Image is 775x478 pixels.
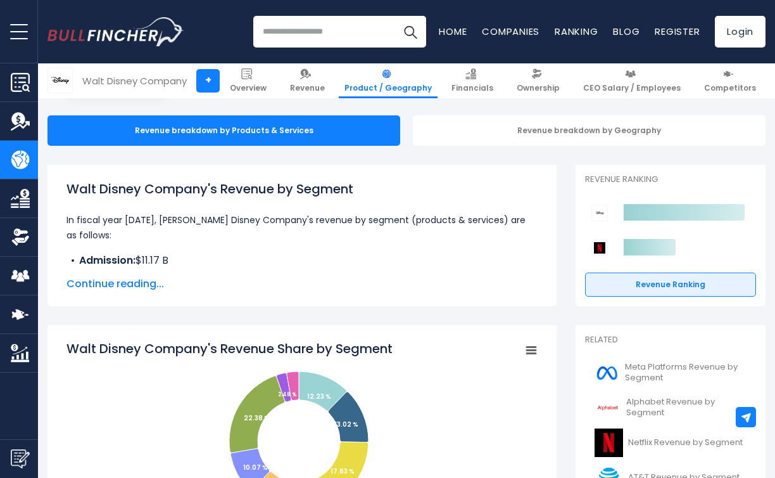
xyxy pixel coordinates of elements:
a: Ranking [555,25,598,38]
a: Competitors [698,63,762,98]
span: Ownership [517,83,560,93]
a: Netflix Revenue by Segment [585,425,756,460]
span: Alphabet Revenue by Segment [626,397,748,418]
span: Meta Platforms Revenue by Segment [625,362,748,384]
a: Login [715,16,766,48]
a: Go to homepage [47,17,184,46]
tspan: 17.63 % [331,467,355,476]
a: Home [439,25,467,38]
span: Continue reading... [66,276,538,292]
span: Competitors [704,83,756,93]
span: CEO Salary / Employees [583,83,681,93]
a: Register [655,25,700,38]
span: Product / Geography [344,83,432,93]
a: Product / Geography [339,63,438,98]
img: NFLX logo [593,429,624,457]
div: Walt Disney Company [82,74,187,88]
img: Ownership [11,228,30,247]
li: $11.17 B [66,253,538,268]
a: + [196,69,220,93]
tspan: Walt Disney Company's Revenue Share by Segment [66,340,393,358]
div: Revenue breakdown by Geography [413,115,766,146]
tspan: 2.48 % [278,391,296,398]
div: Revenue breakdown by Products & Services [47,115,400,146]
img: Netflix competitors logo [591,240,608,256]
a: Alphabet Revenue by Segment [585,391,756,425]
a: Financials [446,63,499,98]
span: Overview [230,83,267,93]
a: Revenue Ranking [585,273,756,297]
a: CEO Salary / Employees [577,63,686,98]
p: Revenue Ranking [585,174,756,185]
p: In fiscal year [DATE], [PERSON_NAME] Disney Company's revenue by segment (products & services) ar... [66,212,538,243]
a: Revenue [284,63,331,98]
tspan: 10.07 % [243,463,268,472]
img: Bullfincher logo [47,17,184,46]
span: Netflix Revenue by Segment [628,437,743,448]
tspan: 12.23 % [307,392,331,401]
a: Overview [224,63,272,98]
tspan: 22.38 % [244,413,270,423]
span: Financials [451,83,493,93]
b: Admission: [79,253,135,268]
p: Related [585,335,756,346]
a: Blog [613,25,640,38]
a: Meta Platforms Revenue by Segment [585,356,756,391]
img: META logo [593,359,621,387]
img: GOOGL logo [593,394,622,422]
a: Ownership [511,63,565,98]
button: Search [394,16,426,48]
span: Revenue [290,83,325,93]
h1: Walt Disney Company's Revenue by Segment [66,179,538,198]
tspan: 13.02 % [334,420,358,429]
img: DIS logo [48,68,72,93]
a: Companies [482,25,539,38]
img: Walt Disney Company competitors logo [591,205,608,221]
